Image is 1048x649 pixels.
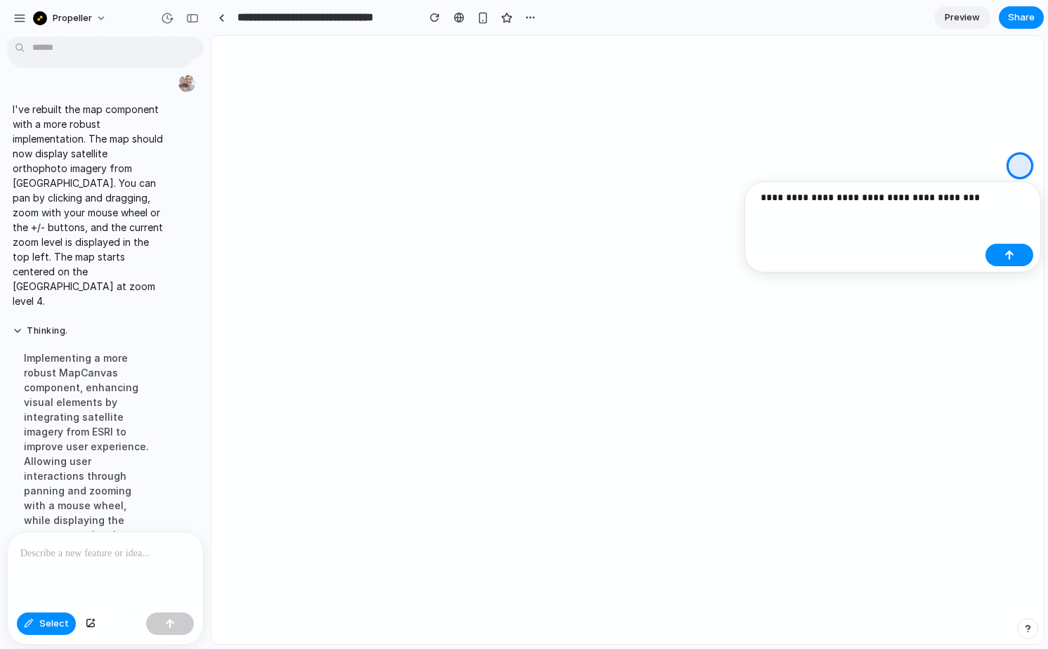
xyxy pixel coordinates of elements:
[13,342,163,580] div: Implementing a more robust MapCanvas component, enhancing visual elements by integrating satellit...
[999,6,1044,29] button: Share
[53,11,92,25] span: Propeller
[39,617,69,631] span: Select
[945,11,980,25] span: Preview
[17,612,76,635] button: Select
[1008,11,1035,25] span: Share
[13,102,163,308] p: I've rebuilt the map component with a more robust implementation. The map should now display sate...
[27,7,114,29] button: Propeller
[934,6,990,29] a: Preview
